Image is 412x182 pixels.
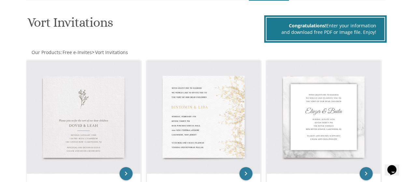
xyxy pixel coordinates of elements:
h1: Vort Invitations [27,15,263,35]
span: Congratulations! [289,22,326,29]
iframe: chat widget [385,156,405,175]
div: : [26,49,206,56]
a: Vort Invitations [94,49,128,55]
span: > [92,49,128,55]
a: keyboard_arrow_right [360,167,373,180]
img: Vort Invitation Style 3 [267,60,380,174]
a: keyboard_arrow_right [239,167,252,180]
a: Free e-Invites [62,49,92,55]
a: Our Products [31,49,61,55]
div: Enter your information [275,22,376,29]
span: Free e-Invites [63,49,92,55]
img: Vort Invitation Style 2 [147,60,261,174]
img: Vort Invitation Style 1 [27,60,140,174]
div: and download free PDF or Image file. Enjoy! [275,29,376,35]
a: keyboard_arrow_right [120,167,133,180]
